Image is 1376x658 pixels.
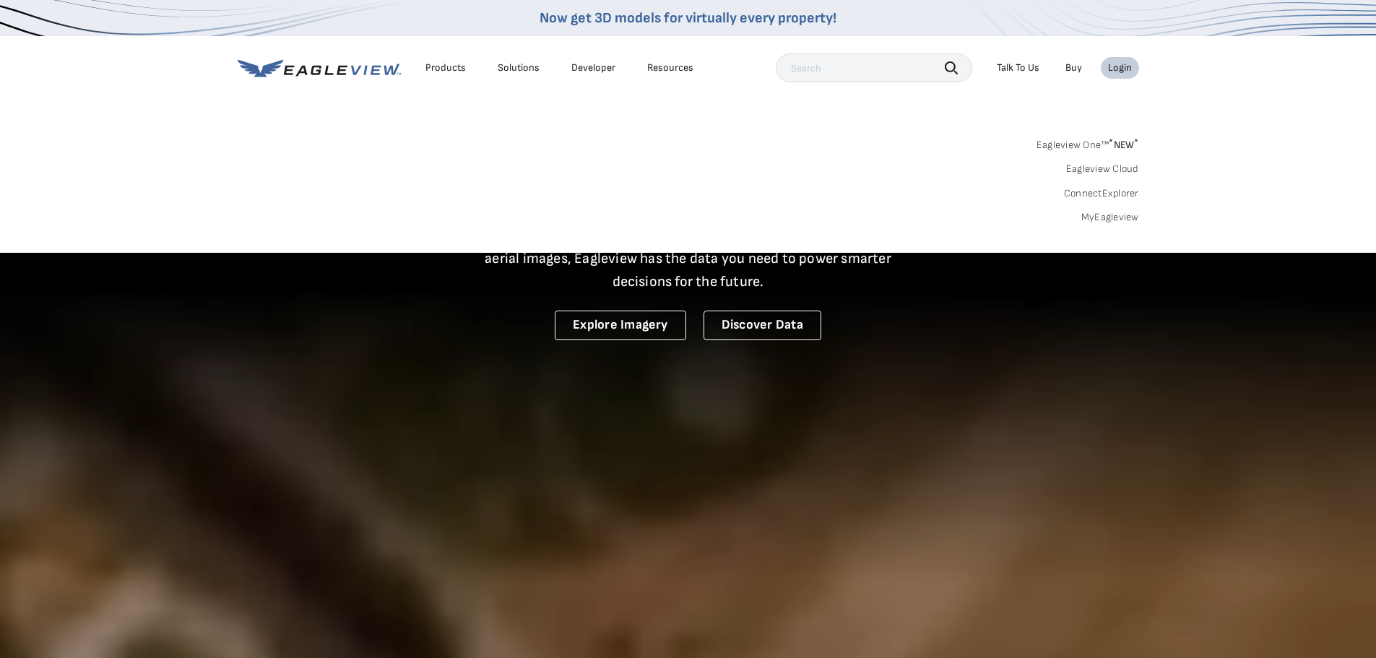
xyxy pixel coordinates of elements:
a: Eagleview Cloud [1066,163,1139,176]
a: ConnectExplorer [1064,187,1139,200]
a: Developer [571,61,615,74]
a: Explore Imagery [555,311,686,340]
a: Now get 3D models for virtually every property! [540,9,836,27]
a: Eagleview One™*NEW* [1037,134,1139,151]
p: A new era starts here. Built on more than 3.5 billion high-resolution aerial images, Eagleview ha... [467,224,909,293]
div: Talk To Us [997,61,1039,74]
a: Buy [1065,61,1082,74]
div: Solutions [498,61,540,74]
a: MyEagleview [1081,211,1139,224]
span: NEW [1109,139,1138,151]
div: Login [1108,61,1132,74]
div: Resources [647,61,693,74]
div: Products [425,61,466,74]
a: Discover Data [704,311,821,340]
input: Search [776,53,972,82]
